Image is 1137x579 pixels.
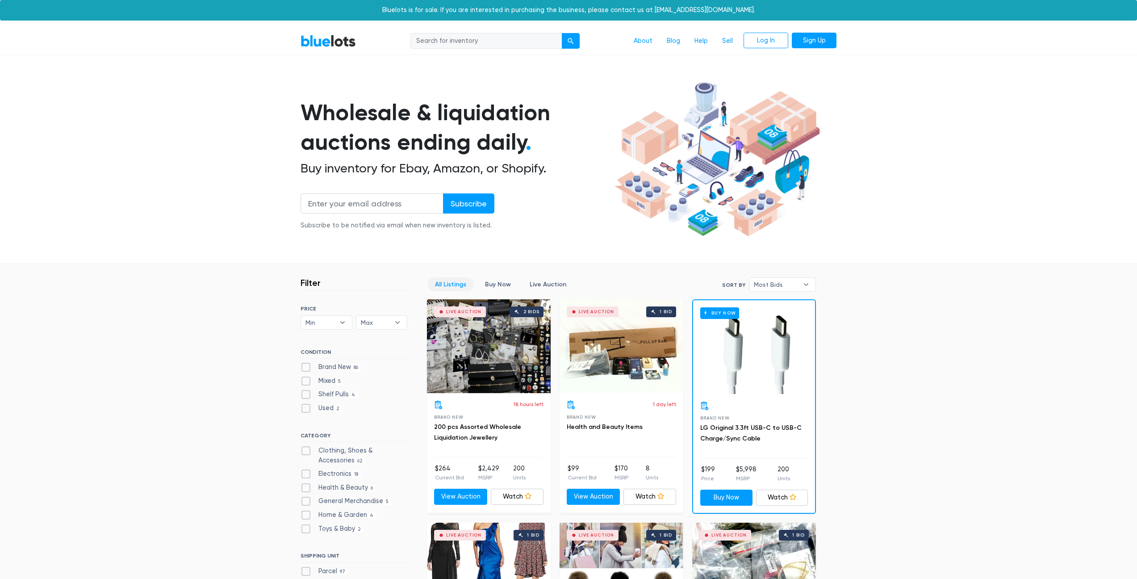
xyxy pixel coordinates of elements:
[388,316,407,329] b: ▾
[301,349,407,359] h6: CONDITION
[301,566,348,576] label: Parcel
[660,533,672,537] div: 1 bid
[361,316,390,329] span: Max
[736,474,757,482] p: MSRP
[435,464,464,482] li: $264
[301,390,358,399] label: Shelf Pulls
[778,465,790,482] li: 200
[301,221,494,231] div: Subscribe to be notified via email when new inventory is listed.
[623,489,677,505] a: Watch
[567,415,596,420] span: Brand New
[700,307,739,319] h6: Buy Now
[526,129,531,155] span: .
[333,316,352,329] b: ▾
[523,310,539,314] div: 2 bids
[383,499,392,506] span: 5
[427,277,474,291] a: All Listings
[756,490,808,506] a: Watch
[736,465,757,482] li: $5,998
[337,568,348,575] span: 97
[627,33,660,50] a: About
[434,489,487,505] a: View Auction
[693,300,815,394] a: Buy Now
[754,278,798,291] span: Most Bids
[579,310,614,314] div: Live Auction
[301,432,407,442] h6: CATEGORY
[301,496,392,506] label: General Merchandise
[611,78,823,241] img: hero-ee84e7d0318cb26816c560f6b4441b76977f77a177738b4e94f68c95b2b83dbb.png
[443,193,494,214] input: Subscribe
[660,33,687,50] a: Blog
[660,310,672,314] div: 1 bid
[301,193,443,214] input: Enter your email address
[301,277,321,288] h3: Filter
[687,33,715,50] a: Help
[646,474,658,482] p: Units
[792,533,804,537] div: 1 bid
[792,33,836,49] a: Sign Up
[349,392,358,399] span: 4
[351,364,361,371] span: 86
[334,405,343,412] span: 2
[614,464,628,482] li: $170
[301,553,407,562] h6: SHIPPING UNIT
[301,483,376,493] label: Health & Beauty
[434,423,521,441] a: 200 pcs Assorted Wholesale Liquidation Jewellery
[513,464,526,482] li: 200
[491,489,544,505] a: Watch
[305,316,335,329] span: Min
[700,490,752,506] a: Buy Now
[797,278,815,291] b: ▾
[410,33,562,49] input: Search for inventory
[560,299,683,393] a: Live Auction 1 bid
[513,474,526,482] p: Units
[301,161,611,176] h2: Buy inventory for Ebay, Amazon, or Shopify.
[301,98,611,157] h1: Wholesale & liquidation auctions ending daily
[355,526,364,533] span: 2
[478,474,499,482] p: MSRP
[568,474,597,482] p: Current Bid
[778,474,790,482] p: Units
[711,533,747,537] div: Live Auction
[355,457,366,465] span: 62
[446,533,481,537] div: Live Auction
[567,489,620,505] a: View Auction
[301,446,407,465] label: Clothing, Shoes & Accessories
[522,277,574,291] a: Live Auction
[579,533,614,537] div: Live Auction
[351,471,361,478] span: 18
[434,415,463,420] span: Brand New
[568,464,597,482] li: $99
[646,464,658,482] li: 8
[427,299,551,393] a: Live Auction 2 bids
[301,376,344,386] label: Mixed
[700,424,802,442] a: LG Original 3.3ft USB-C to USB-C Charge/Sync Cable
[301,403,343,413] label: Used
[301,306,407,312] h6: PRICE
[301,524,364,534] label: Toys & Baby
[335,378,344,385] span: 5
[446,310,481,314] div: Live Auction
[653,400,676,408] p: 1 day left
[701,465,715,482] li: $199
[722,281,745,289] label: Sort By
[701,474,715,482] p: Price
[715,33,740,50] a: Sell
[514,400,543,408] p: 18 hours left
[614,474,628,482] p: MSRP
[478,464,499,482] li: $2,429
[477,277,518,291] a: Buy Now
[301,510,376,520] label: Home & Garden
[567,423,643,431] a: Health and Beauty Items
[301,469,361,479] label: Electronics
[368,485,376,492] span: 6
[435,474,464,482] p: Current Bid
[700,415,729,420] span: Brand New
[367,512,376,519] span: 4
[744,33,788,49] a: Log In
[527,533,539,537] div: 1 bid
[301,34,356,47] a: BlueLots
[301,362,361,372] label: Brand New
